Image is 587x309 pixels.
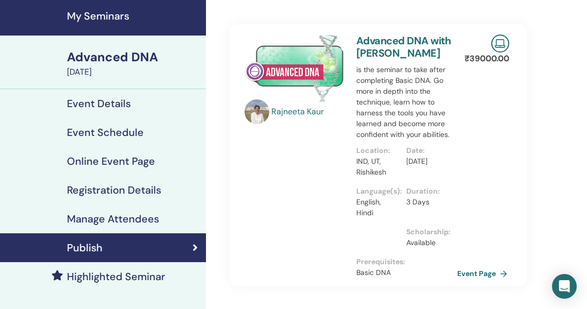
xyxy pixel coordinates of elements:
p: IND, UT, Rishikesh [356,156,400,178]
p: is the seminar to take after completing Basic DNA. Go more in depth into the technique, learn how... [356,64,456,140]
h4: Event Details [67,97,131,110]
p: Basic DNA [356,267,456,278]
p: Available [406,237,450,248]
h4: Registration Details [67,184,161,196]
img: Live Online Seminar [491,35,509,53]
p: Duration : [406,186,450,197]
p: ₹ 39000.00 [464,53,509,65]
p: Location : [356,145,400,156]
img: default.jpg [245,99,269,124]
a: Advanced DNA with [PERSON_NAME] [356,34,451,60]
h4: My Seminars [67,10,200,22]
p: Scholarship : [406,227,450,237]
div: Advanced DNA [67,48,200,66]
h4: Online Event Page [67,155,155,167]
p: 3 Days [406,197,450,208]
a: Event Page [457,266,511,281]
h4: Highlighted Seminar [67,270,165,283]
h4: Publish [67,242,102,254]
p: [DATE] [406,156,450,167]
div: Open Intercom Messenger [552,274,577,299]
a: Advanced DNA[DATE] [61,48,206,78]
h4: Event Schedule [67,126,144,139]
img: Advanced DNA [245,35,344,102]
div: [DATE] [67,66,200,78]
p: English, Hindi [356,197,400,218]
p: Prerequisites : [356,256,456,267]
p: Language(s) : [356,186,400,197]
a: Rajneeta Kaur [271,106,346,118]
h4: Manage Attendees [67,213,159,225]
p: Date : [406,145,450,156]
